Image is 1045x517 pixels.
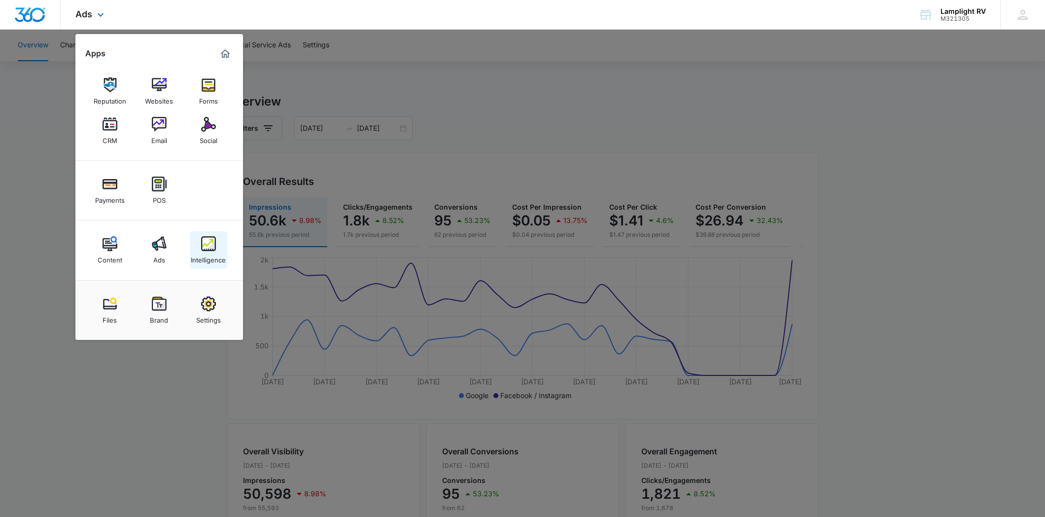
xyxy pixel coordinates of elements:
[217,46,233,62] a: Marketing 360® Dashboard
[153,191,166,204] div: POS
[150,311,168,324] div: Brand
[95,191,125,204] div: Payments
[153,251,165,264] div: Ads
[140,172,178,209] a: POS
[190,112,227,149] a: Social
[200,132,217,145] div: Social
[91,292,129,329] a: Files
[190,231,227,269] a: Intelligence
[940,15,986,22] div: account id
[94,92,126,105] div: Reputation
[91,231,129,269] a: Content
[190,73,227,110] a: Forms
[140,112,178,149] a: Email
[191,251,226,264] div: Intelligence
[140,292,178,329] a: Brand
[940,7,986,15] div: account name
[91,112,129,149] a: CRM
[190,292,227,329] a: Settings
[91,172,129,209] a: Payments
[98,251,122,264] div: Content
[140,231,178,269] a: Ads
[75,9,92,19] span: Ads
[91,73,129,110] a: Reputation
[85,49,105,58] h2: Apps
[199,92,218,105] div: Forms
[145,92,173,105] div: Websites
[151,132,167,145] div: Email
[140,73,178,110] a: Websites
[103,132,117,145] div: CRM
[196,311,221,324] div: Settings
[103,311,117,324] div: Files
